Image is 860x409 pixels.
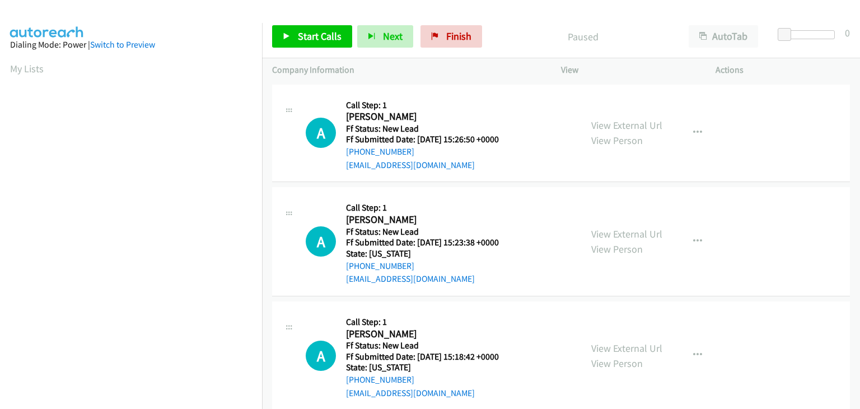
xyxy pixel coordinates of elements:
[346,317,513,328] h5: Call Step: 1
[346,340,513,351] h5: Ff Status: New Lead
[346,134,513,145] h5: Ff Submitted Date: [DATE] 15:26:50 +0000
[346,328,513,341] h2: [PERSON_NAME]
[306,226,336,257] div: The call is yet to be attempted
[346,388,475,398] a: [EMAIL_ADDRESS][DOMAIN_NAME]
[346,123,513,134] h5: Ff Status: New Lead
[446,30,471,43] span: Finish
[591,227,662,240] a: View External Url
[591,243,643,255] a: View Person
[591,357,643,370] a: View Person
[306,341,336,371] div: The call is yet to be attempted
[346,351,513,362] h5: Ff Submitted Date: [DATE] 15:18:42 +0000
[383,30,403,43] span: Next
[346,362,513,373] h5: State: [US_STATE]
[561,63,695,77] p: View
[689,25,758,48] button: AutoTab
[272,25,352,48] a: Start Calls
[10,62,44,75] a: My Lists
[306,118,336,148] h1: A
[845,25,850,40] div: 0
[10,38,252,52] div: Dialing Mode: Power |
[591,134,643,147] a: View Person
[346,273,475,284] a: [EMAIL_ADDRESS][DOMAIN_NAME]
[298,30,342,43] span: Start Calls
[346,237,513,248] h5: Ff Submitted Date: [DATE] 15:23:38 +0000
[346,248,513,259] h5: State: [US_STATE]
[591,119,662,132] a: View External Url
[346,110,513,123] h2: [PERSON_NAME]
[357,25,413,48] button: Next
[346,226,513,238] h5: Ff Status: New Lead
[716,63,850,77] p: Actions
[346,146,414,157] a: [PHONE_NUMBER]
[346,374,414,385] a: [PHONE_NUMBER]
[497,29,669,44] p: Paused
[306,341,336,371] h1: A
[306,118,336,148] div: The call is yet to be attempted
[346,261,414,271] a: [PHONE_NUMBER]
[346,160,475,170] a: [EMAIL_ADDRESS][DOMAIN_NAME]
[420,25,482,48] a: Finish
[272,63,541,77] p: Company Information
[346,100,513,111] h5: Call Step: 1
[90,39,155,50] a: Switch to Preview
[783,30,835,39] div: Delay between calls (in seconds)
[591,342,662,355] a: View External Url
[346,202,513,213] h5: Call Step: 1
[306,226,336,257] h1: A
[346,213,513,226] h2: [PERSON_NAME]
